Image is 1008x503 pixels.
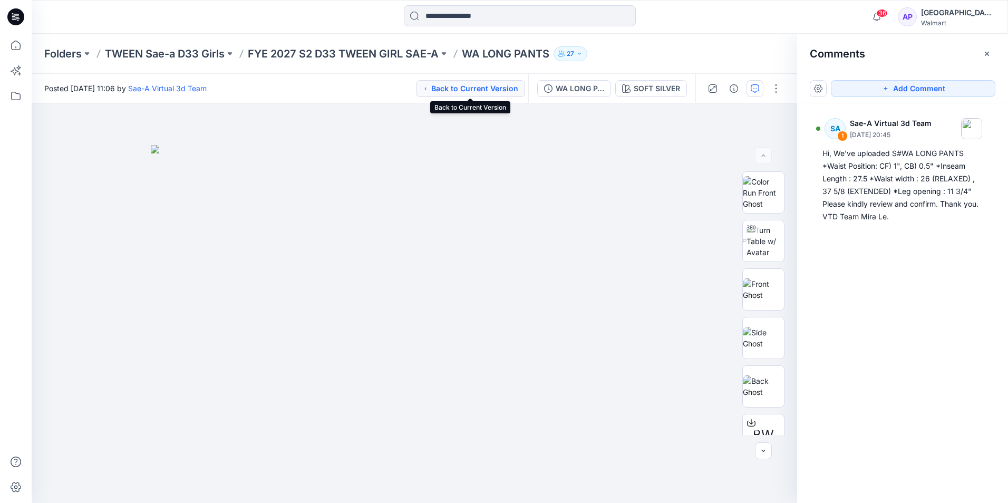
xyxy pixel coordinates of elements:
[822,147,983,223] div: Hi, We've uploaded S#WA LONG PANTS *Waist Position: CF) 1", CB) 0.5" *Inseam Length : 27.5 *Waist...
[416,80,525,97] button: Back to Current Version
[44,83,207,94] span: Posted [DATE] 11:06 by
[105,46,225,61] a: TWEEN Sae-a D33 Girls
[567,48,574,60] p: 27
[825,118,846,139] div: SA
[850,117,932,130] p: Sae-A Virtual 3d Team
[921,6,995,19] div: [GEOGRAPHIC_DATA]
[837,131,848,141] div: 1
[810,47,865,60] h2: Comments
[615,80,687,97] button: SOFT SILVER
[743,375,784,398] img: Back Ghost
[753,425,774,444] span: BW
[128,84,207,93] a: Sae-A Virtual 3d Team
[537,80,611,97] button: WA LONG PANTS_SOFT SILVER
[554,46,587,61] button: 27
[556,83,604,94] div: WA LONG PANTS_SOFT SILVER
[831,80,995,97] button: Add Comment
[743,176,784,209] img: Color Run Front Ghost
[462,46,549,61] p: WA LONG PANTS
[151,145,678,503] img: eyJhbGciOiJIUzI1NiIsImtpZCI6IjAiLCJzbHQiOiJzZXMiLCJ0eXAiOiJKV1QifQ.eyJkYXRhIjp7InR5cGUiOiJzdG9yYW...
[634,83,680,94] div: SOFT SILVER
[898,7,917,26] div: AP
[44,46,82,61] a: Folders
[743,278,784,301] img: Front Ghost
[850,130,932,140] p: [DATE] 20:45
[747,225,784,258] img: Turn Table w/ Avatar
[876,9,888,17] span: 36
[725,80,742,97] button: Details
[248,46,439,61] a: FYE 2027 S2 D33 TWEEN GIRL SAE-A
[921,19,995,27] div: Walmart
[743,327,784,349] img: Side Ghost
